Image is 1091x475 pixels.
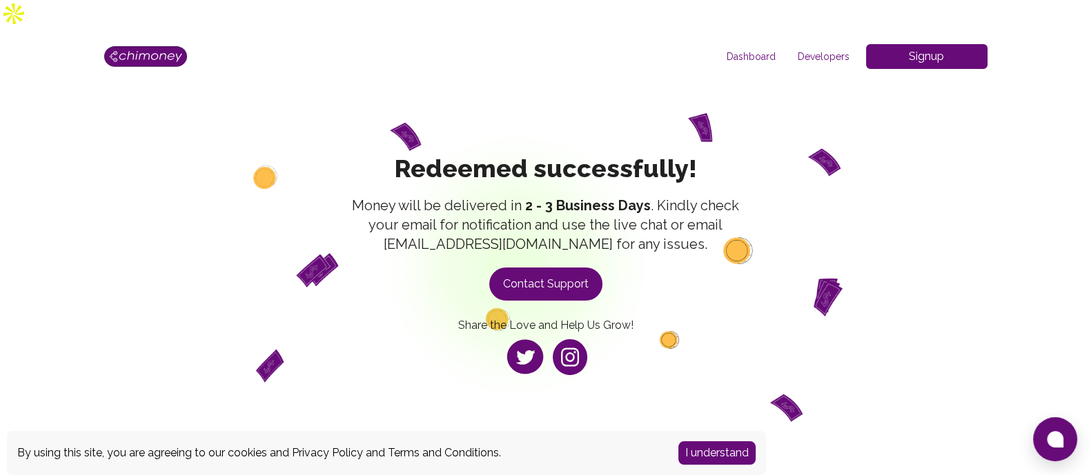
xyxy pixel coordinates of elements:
[388,446,499,459] a: Terms and Conditions
[292,446,363,459] a: Privacy Policy
[525,197,651,214] strong: 2 - 3 Business Days
[347,154,745,182] span: Redeemed successfully!
[458,301,633,381] div: Share the Love and Help Us Grow!
[716,50,787,63] span: Dashboard
[17,445,658,461] div: By using this site, you are agreeing to our cookies and and .
[104,46,187,67] img: Logo
[489,267,602,301] button: Contact Support
[1033,417,1077,461] button: Open chat window
[678,441,756,465] button: Accept cookies
[787,50,861,63] span: Developers
[347,196,745,254] span: Money will be delivered in . Kindly check your email for notification and use the live chat or em...
[866,44,987,69] button: Signup
[504,337,546,377] img: twitter
[553,339,587,374] img: instagram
